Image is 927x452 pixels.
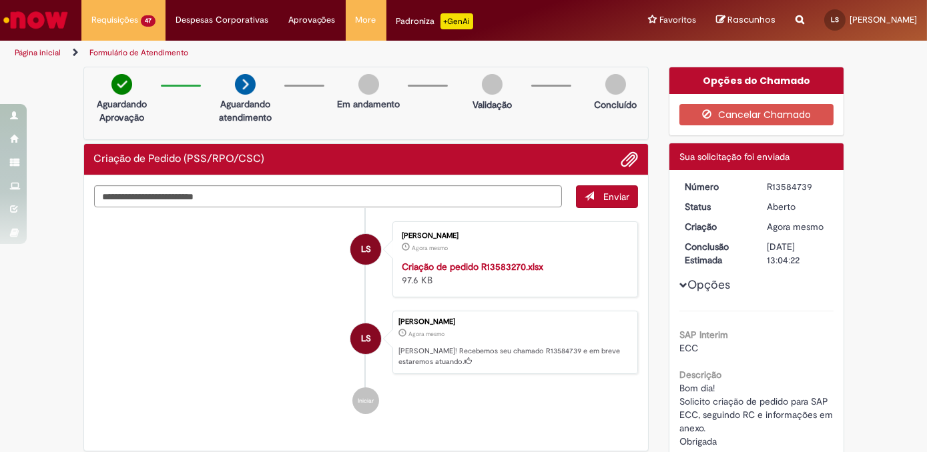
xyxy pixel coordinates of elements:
span: Sua solicitação foi enviada [679,151,790,163]
div: Aberto [767,200,829,213]
p: Aguardando atendimento [213,97,278,124]
span: Enviar [603,191,629,203]
dt: Conclusão Estimada [675,240,757,267]
button: Adicionar anexos [621,151,638,168]
span: Requisições [91,13,138,27]
div: 01/10/2025 10:04:19 [767,220,829,233]
p: Em andamento [337,97,400,111]
p: +GenAi [440,13,473,29]
li: Lidiane Scotti Santos [94,311,639,375]
span: LS [831,15,839,24]
img: arrow-next.png [235,74,256,95]
span: [PERSON_NAME] [850,14,917,25]
a: Página inicial [15,47,61,58]
div: Lidiane Scotti Santos [350,234,381,265]
div: Opções do Chamado [669,67,844,94]
span: Agora mesmo [767,221,824,233]
span: Aprovações [288,13,336,27]
b: SAP Interim [679,329,728,341]
div: Padroniza [396,13,473,29]
textarea: Digite sua mensagem aqui... [94,185,563,207]
span: ECC [679,342,698,354]
span: Rascunhos [727,13,776,26]
dt: Criação [675,220,757,233]
div: R13584739 [767,180,829,193]
dt: Status [675,200,757,213]
span: Agora mesmo [408,330,444,338]
span: Agora mesmo [412,244,448,252]
span: Favoritos [659,13,696,27]
div: Lidiane Scotti Santos [350,323,381,354]
a: Rascunhos [716,14,776,27]
span: More [356,13,376,27]
span: 47 [141,15,156,27]
div: [PERSON_NAME] [402,232,624,240]
p: Validação [473,98,512,111]
img: check-circle-green.png [111,74,132,95]
b: Descrição [679,369,721,381]
a: Formulário de Atendimento [89,47,188,58]
p: Aguardando Aprovação [89,97,154,124]
dt: Número [675,180,757,193]
p: Concluído [594,98,637,111]
span: LS [361,323,371,355]
span: Bom dia! Solicito criação de pedido para SAP ECC, seguindo RC e informações em anexo. Obrigada [679,382,836,447]
span: LS [361,233,371,265]
a: Criação de pedido R13583270.xlsx [402,261,543,273]
time: 01/10/2025 10:04:13 [412,244,448,252]
img: img-circle-grey.png [482,74,503,95]
ul: Trilhas de página [10,41,608,65]
span: Despesas Corporativas [176,13,268,27]
ul: Histórico de tíquete [94,208,639,428]
time: 01/10/2025 10:04:19 [408,330,444,338]
img: img-circle-grey.png [605,74,626,95]
img: ServiceNow [1,7,70,33]
div: [PERSON_NAME] [398,318,631,326]
button: Enviar [576,185,638,208]
div: 97.6 KB [402,260,624,287]
img: img-circle-grey.png [358,74,379,95]
h2: Criação de Pedido (PSS/RPO/CSC) Histórico de tíquete [94,153,265,165]
p: [PERSON_NAME]! Recebemos seu chamado R13584739 e em breve estaremos atuando. [398,346,631,367]
div: [DATE] 13:04:22 [767,240,829,267]
button: Cancelar Chamado [679,104,834,125]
